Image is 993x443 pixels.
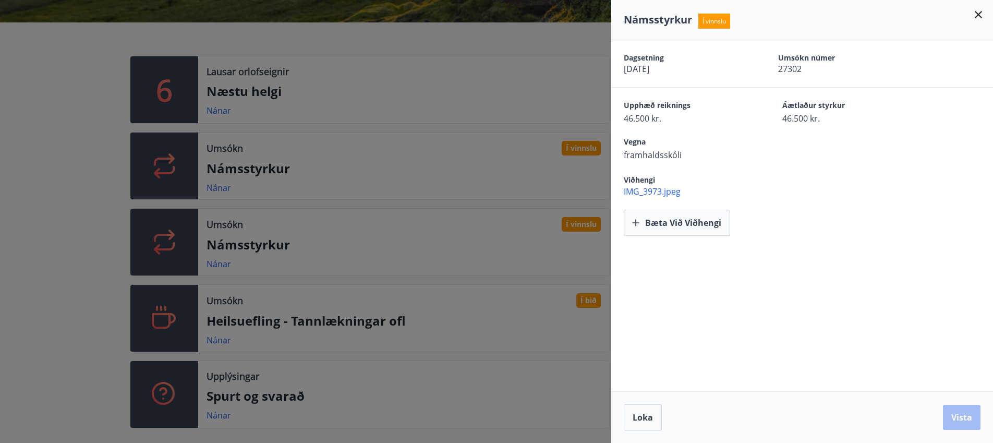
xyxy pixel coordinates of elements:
span: Í vinnslu [698,14,730,29]
span: framhaldsskóli [624,149,746,161]
button: Loka [624,404,662,430]
span: 46.500 kr. [782,113,904,124]
span: [DATE] [624,63,742,75]
span: 27302 [778,63,896,75]
span: Áætlaður styrkur [782,100,904,113]
span: Upphæð reiknings [624,100,746,113]
span: 46.500 kr. [624,113,746,124]
span: Námsstyrkur [624,13,692,27]
span: IMG_3973.jpeg [624,186,993,197]
span: Vegna [624,137,746,149]
button: Bæta við viðhengi [624,210,730,236]
span: Loka [633,412,653,423]
span: Dagsetning [624,53,742,63]
span: Viðhengi [624,175,655,185]
span: Umsókn númer [778,53,896,63]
